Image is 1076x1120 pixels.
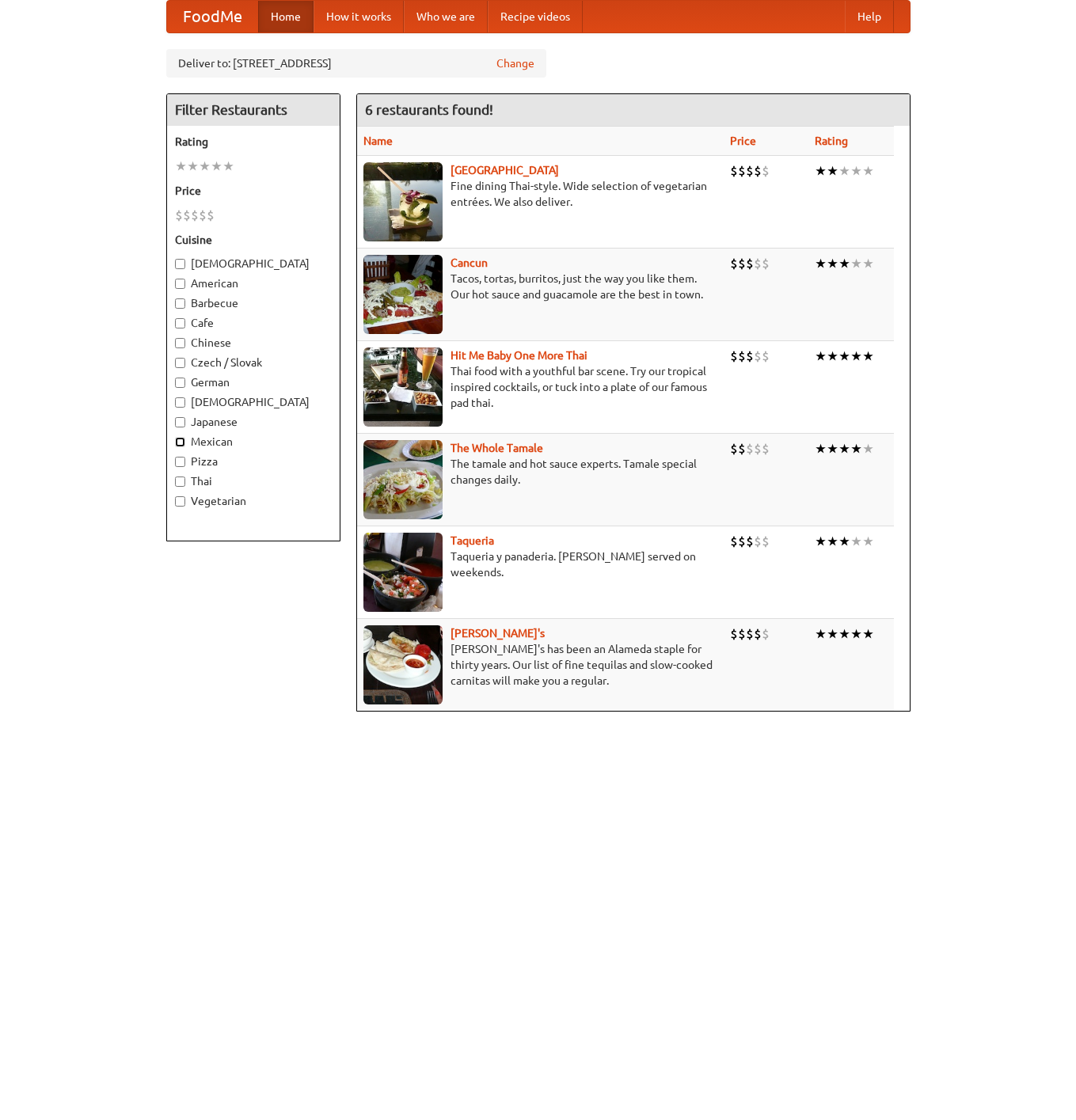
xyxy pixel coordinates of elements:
[746,440,754,457] li: $
[314,1,404,32] a: How it works
[838,255,850,272] li: ★
[175,338,185,348] input: Chinese
[363,178,718,210] p: Fine dining Thai-style. Wide selection of vegetarian entrées. We also deliver.
[175,473,332,489] label: Thai
[838,625,850,643] li: ★
[738,440,746,457] li: $
[363,625,443,704] img: pedros.jpg
[175,318,185,328] input: Cafe
[175,275,332,291] label: American
[175,298,185,309] input: Barbecue
[730,625,738,643] li: $
[762,347,770,365] li: $
[175,434,332,450] label: Mexican
[404,1,488,32] a: Who we are
[738,625,746,643] li: $
[175,207,183,224] li: $
[451,442,543,454] a: The Whole Tamale
[175,493,332,509] label: Vegetarian
[815,347,827,365] li: ★
[754,347,762,365] li: $
[862,440,874,457] li: ★
[363,549,718,580] p: Taqueria y panaderia. [PERSON_NAME] served on weekends.
[175,374,332,390] label: German
[738,162,746,180] li: $
[730,347,738,365] li: $
[862,625,874,643] li: ★
[175,232,332,248] h5: Cuisine
[363,533,443,612] img: taqueria.jpg
[746,347,754,365] li: $
[222,158,234,175] li: ★
[187,158,199,175] li: ★
[838,533,850,550] li: ★
[175,183,332,199] h5: Price
[363,456,718,488] p: The tamale and hot sauce experts. Tamale special changes daily.
[762,533,770,550] li: $
[746,533,754,550] li: $
[730,135,756,147] a: Price
[496,55,534,71] a: Change
[211,158,222,175] li: ★
[738,347,746,365] li: $
[363,162,443,241] img: satay.jpg
[762,440,770,457] li: $
[862,162,874,180] li: ★
[451,627,545,640] b: [PERSON_NAME]'s
[175,496,185,507] input: Vegetarian
[746,255,754,272] li: $
[862,347,874,365] li: ★
[363,440,443,519] img: wholetamale.jpg
[199,158,211,175] li: ★
[451,534,494,547] a: Taqueria
[166,49,546,78] div: Deliver to: [STREET_ADDRESS]
[738,255,746,272] li: $
[175,454,332,469] label: Pizza
[175,158,187,175] li: ★
[746,625,754,643] li: $
[175,358,185,368] input: Czech / Slovak
[730,440,738,457] li: $
[175,315,332,331] label: Cafe
[850,347,862,365] li: ★
[488,1,583,32] a: Recipe videos
[175,259,185,269] input: [DEMOGRAPHIC_DATA]
[730,255,738,272] li: $
[754,533,762,550] li: $
[815,255,827,272] li: ★
[175,394,332,410] label: [DEMOGRAPHIC_DATA]
[827,162,838,180] li: ★
[175,279,185,289] input: American
[363,271,718,302] p: Tacos, tortas, burritos, just the way you like them. Our hot sauce and guacamole are the best in ...
[754,625,762,643] li: $
[207,207,215,224] li: $
[167,1,258,32] a: FoodMe
[738,533,746,550] li: $
[175,335,332,351] label: Chinese
[762,162,770,180] li: $
[451,256,488,269] a: Cancun
[845,1,894,32] a: Help
[827,347,838,365] li: ★
[175,256,332,271] label: [DEMOGRAPHIC_DATA]
[746,162,754,180] li: $
[730,162,738,180] li: $
[827,533,838,550] li: ★
[762,255,770,272] li: $
[175,355,332,370] label: Czech / Slovak
[175,476,185,487] input: Thai
[815,625,827,643] li: ★
[175,457,185,467] input: Pizza
[191,207,199,224] li: $
[762,625,770,643] li: $
[754,162,762,180] li: $
[365,102,493,117] ng-pluralize: 6 restaurants found!
[815,533,827,550] li: ★
[815,440,827,457] li: ★
[815,135,848,147] a: Rating
[838,440,850,457] li: ★
[175,295,332,311] label: Barbecue
[850,533,862,550] li: ★
[363,641,718,689] p: [PERSON_NAME]'s has been an Alameda staple for thirty years. Our list of fine tequilas and slow-c...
